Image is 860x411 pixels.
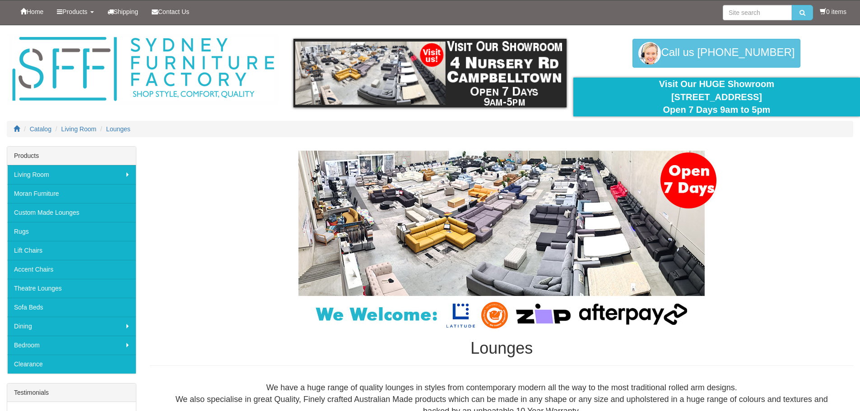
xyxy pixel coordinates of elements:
div: Products [7,147,136,165]
a: Home [14,0,50,23]
a: Theatre Lounges [7,279,136,298]
a: Dining [7,317,136,336]
a: Custom Made Lounges [7,203,136,222]
span: Contact Us [158,8,189,15]
img: Lounges [276,151,727,330]
span: Products [62,8,87,15]
a: Rugs [7,222,136,241]
a: Living Room [7,165,136,184]
a: Living Room [61,125,97,133]
a: Products [50,0,100,23]
a: Accent Chairs [7,260,136,279]
input: Site search [723,5,792,20]
span: Home [27,8,43,15]
li: 0 items [820,7,846,16]
img: Sydney Furniture Factory [8,34,279,104]
div: Testimonials [7,383,136,402]
h1: Lounges [150,339,853,357]
a: Lift Chairs [7,241,136,260]
a: Lounges [106,125,130,133]
a: Catalog [30,125,51,133]
div: Visit Our HUGE Showroom [STREET_ADDRESS] Open 7 Days 9am to 5pm [580,78,853,116]
a: Sofa Beds [7,298,136,317]
a: Bedroom [7,336,136,355]
a: Shipping [101,0,145,23]
a: Clearance [7,355,136,374]
a: Contact Us [145,0,196,23]
span: Shipping [114,8,139,15]
img: showroom.gif [293,39,567,107]
a: Moran Furniture [7,184,136,203]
